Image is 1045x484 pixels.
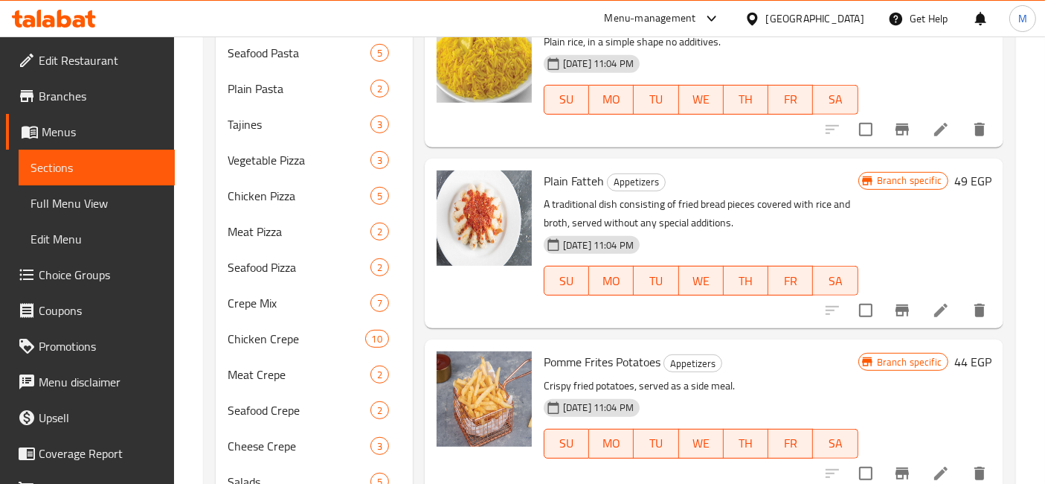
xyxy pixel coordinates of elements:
span: SA [819,433,852,454]
img: Plain Fatteh [437,171,532,266]
span: TH [730,433,762,454]
div: items [370,401,389,419]
div: Seafood Crepe2 [216,392,413,428]
button: TH [724,429,768,459]
span: Sections [30,159,163,176]
span: Promotions [39,337,163,355]
button: SU [544,266,589,296]
img: Plain Rice [437,7,532,103]
span: [DATE] 11:04 PM [557,238,640,252]
button: FR [768,266,813,296]
span: FR [774,433,807,454]
span: TU [640,433,672,454]
span: Select to update [850,295,881,326]
button: TU [634,429,678,459]
a: Sections [19,150,175,185]
span: SU [550,89,583,110]
span: Crepe Mix [228,294,370,312]
button: SA [813,85,858,115]
span: Coupons [39,302,163,319]
button: MO [589,85,634,115]
span: Coverage Report [39,445,163,462]
a: Edit menu item [932,302,950,319]
span: Upsell [39,409,163,427]
div: Cheese Crepe3 [216,428,413,464]
a: Menu disclaimer [6,364,175,400]
div: items [370,258,389,276]
button: FR [768,85,813,115]
span: 5 [371,189,388,203]
span: Seafood Pizza [228,258,370,276]
span: 2 [371,225,388,239]
span: WE [685,270,718,292]
span: 3 [371,153,388,168]
button: MO [589,429,634,459]
span: [DATE] 11:04 PM [557,401,640,415]
div: Menu-management [605,10,696,28]
span: 10 [366,332,388,346]
a: Coverage Report [6,436,175,471]
div: Meat Crepe2 [216,357,413,392]
span: Plain Pasta [228,80,370,98]
span: Branch specific [871,173,948,188]
span: Cheese Crepe [228,437,370,455]
span: FR [774,89,807,110]
div: items [370,44,389,62]
div: items [365,330,389,348]
button: TU [634,266,678,296]
div: Appetizers [663,354,722,372]
button: Branch-specific-item [884,293,920,328]
p: Crispy fried potatoes, served as a side meal. [544,377,858,395]
p: A traditional dish consisting of fried bread pieces covered with rice and broth, served without a... [544,195,858,232]
span: Full Menu View [30,194,163,212]
div: Chicken Crepe [228,330,364,348]
span: Edit Menu [30,230,163,248]
span: TU [640,89,672,110]
span: 3 [371,439,388,453]
span: Branches [39,87,163,105]
div: items [370,294,389,312]
span: SU [550,433,583,454]
span: 3 [371,118,388,132]
div: Chicken Pizza5 [216,178,413,214]
span: Vegetable Pizza [228,151,370,169]
span: Appetizers [664,355,721,372]
span: 2 [371,404,388,418]
div: Appetizers [607,173,666,191]
span: Meat Pizza [228,223,370,241]
a: Menus [6,114,175,150]
div: Chicken Crepe10 [216,321,413,357]
span: Seafood Pasta [228,44,370,62]
span: Choice Groups [39,266,163,284]
span: Menus [42,123,163,141]
span: 2 [371,261,388,275]
button: SA [813,429,858,459]
button: SA [813,266,858,296]
a: Upsell [6,400,175,436]
span: Menu disclaimer [39,373,163,391]
span: Select to update [850,114,881,145]
span: M [1018,10,1027,27]
span: TH [730,89,762,110]
a: Coupons [6,293,175,328]
div: Tajines [228,115,370,133]
span: Chicken Pizza [228,187,370,205]
span: Meat Crepe [228,366,370,383]
div: items [370,151,389,169]
div: [GEOGRAPHIC_DATA] [766,10,864,27]
button: TH [724,85,768,115]
span: Pomme Frites Potatoes [544,351,660,373]
span: MO [595,270,628,292]
button: delete [962,293,997,328]
span: SU [550,270,583,292]
a: Full Menu View [19,185,175,221]
button: TH [724,266,768,296]
button: Branch-specific-item [884,112,920,147]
